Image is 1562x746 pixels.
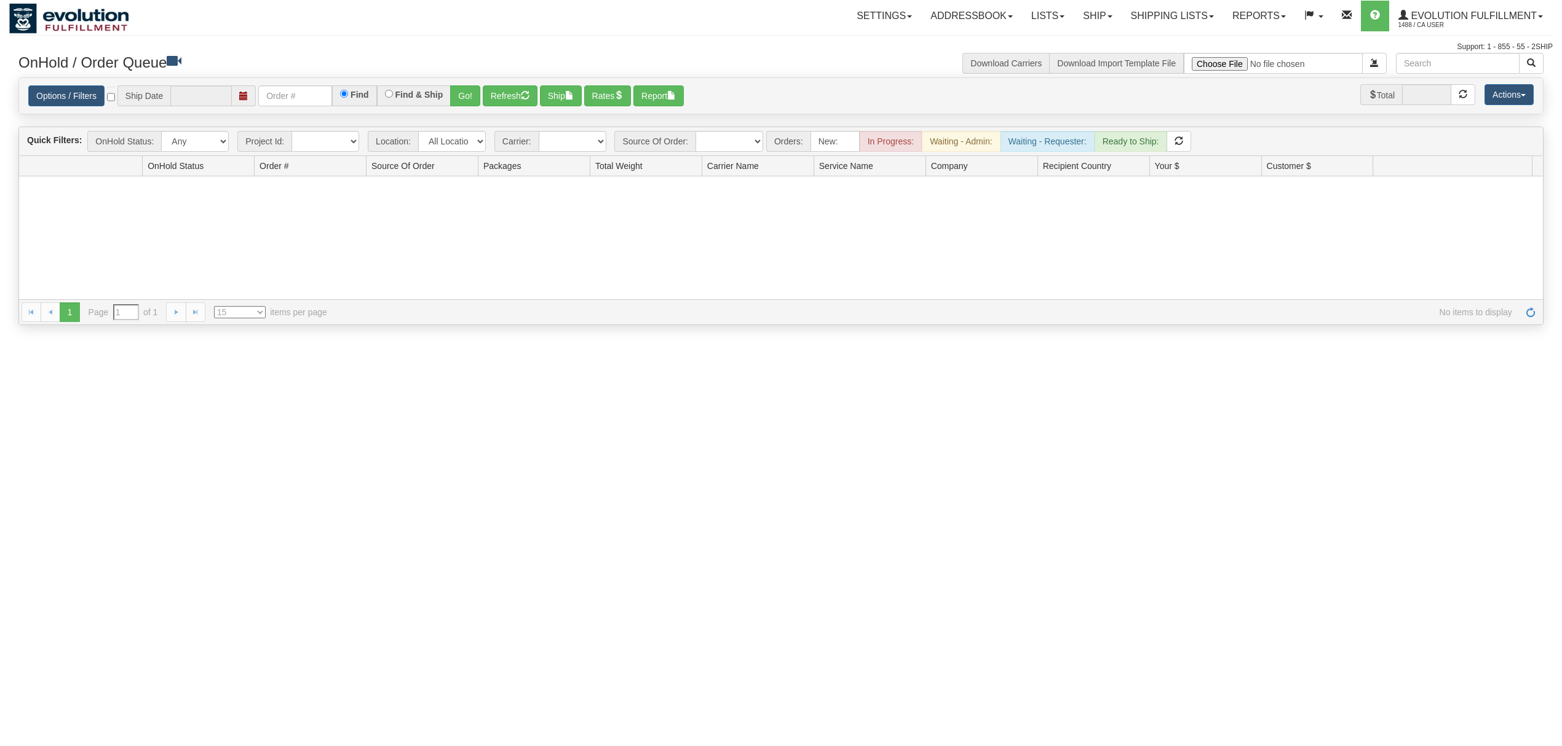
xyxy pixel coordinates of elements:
[351,90,369,99] label: Find
[1519,53,1544,74] button: Search
[1521,302,1540,322] a: Refresh
[117,85,170,106] span: Ship Date
[595,160,643,172] span: Total Weight
[1095,131,1167,152] div: Ready to Ship:
[258,85,332,106] input: Order #
[970,58,1042,68] a: Download Carriers
[1389,1,1552,31] a: Evolution Fulfillment 1488 / CA User
[87,131,161,152] span: OnHold Status:
[483,160,521,172] span: Packages
[1396,53,1520,74] input: Search
[1022,1,1074,31] a: Lists
[27,134,82,146] label: Quick Filters:
[260,160,288,172] span: Order #
[847,1,921,31] a: Settings
[237,131,291,152] span: Project Id:
[1122,1,1223,31] a: Shipping lists
[494,131,539,152] span: Carrier:
[860,131,922,152] div: In Progress:
[614,131,696,152] span: Source Of Order:
[344,306,1512,318] span: No items to display
[921,1,1022,31] a: Addressbook
[18,53,772,71] h3: OnHold / Order Queue
[819,160,873,172] span: Service Name
[1485,84,1534,105] button: Actions
[9,3,129,34] img: logo1488.jpg
[633,85,684,106] button: Report
[1155,160,1179,172] span: Your $
[540,85,582,106] button: Ship
[148,160,204,172] span: OnHold Status
[395,90,443,99] label: Find & Ship
[368,131,418,152] span: Location:
[811,131,860,152] div: New:
[1184,53,1363,74] input: Import
[1398,19,1491,31] span: 1488 / CA User
[450,85,480,106] button: Go!
[931,160,968,172] span: Company
[1360,84,1403,105] span: Total
[584,85,632,106] button: Rates
[922,131,1000,152] div: Waiting - Admin:
[214,306,327,318] span: items per page
[707,160,759,172] span: Carrier Name
[60,302,79,322] span: 1
[1043,160,1111,172] span: Recipient Country
[19,127,1543,156] div: grid toolbar
[1267,160,1311,172] span: Customer $
[371,160,435,172] span: Source Of Order
[1001,131,1095,152] div: Waiting - Requester:
[483,85,537,106] button: Refresh
[1074,1,1121,31] a: Ship
[1408,10,1537,21] span: Evolution Fulfillment
[9,42,1553,52] div: Support: 1 - 855 - 55 - 2SHIP
[89,304,158,320] span: Page of 1
[1057,58,1176,68] a: Download Import Template File
[766,131,811,152] span: Orders:
[1223,1,1295,31] a: Reports
[28,85,105,106] a: Options / Filters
